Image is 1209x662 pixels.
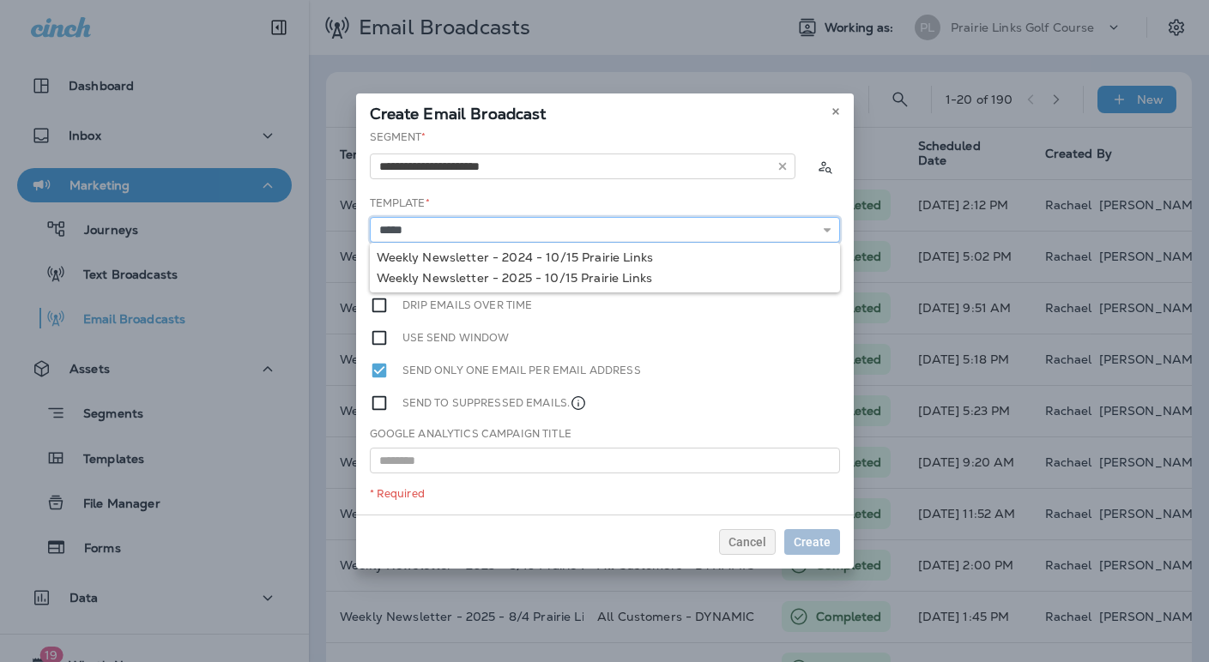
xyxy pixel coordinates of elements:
div: * Required [370,487,840,501]
label: Drip emails over time [402,296,533,315]
label: Use send window [402,328,510,347]
span: Create [794,536,831,548]
label: Google Analytics Campaign Title [370,427,571,441]
button: Calculate the estimated number of emails to be sent based on selected segment. (This could take a... [809,151,840,182]
label: Segment [370,130,426,144]
label: Template [370,196,430,210]
button: Create [784,529,840,555]
label: Send to suppressed emails. [402,394,588,412]
div: Weekly Newsletter - 2025 - 10/15 Prairie Links [377,271,833,285]
div: Weekly Newsletter - 2024 - 10/15 Prairie Links [377,250,833,264]
div: Create Email Broadcast [356,93,854,129]
label: Send only one email per email address [402,361,641,380]
button: Cancel [719,529,776,555]
span: Cancel [728,536,766,548]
